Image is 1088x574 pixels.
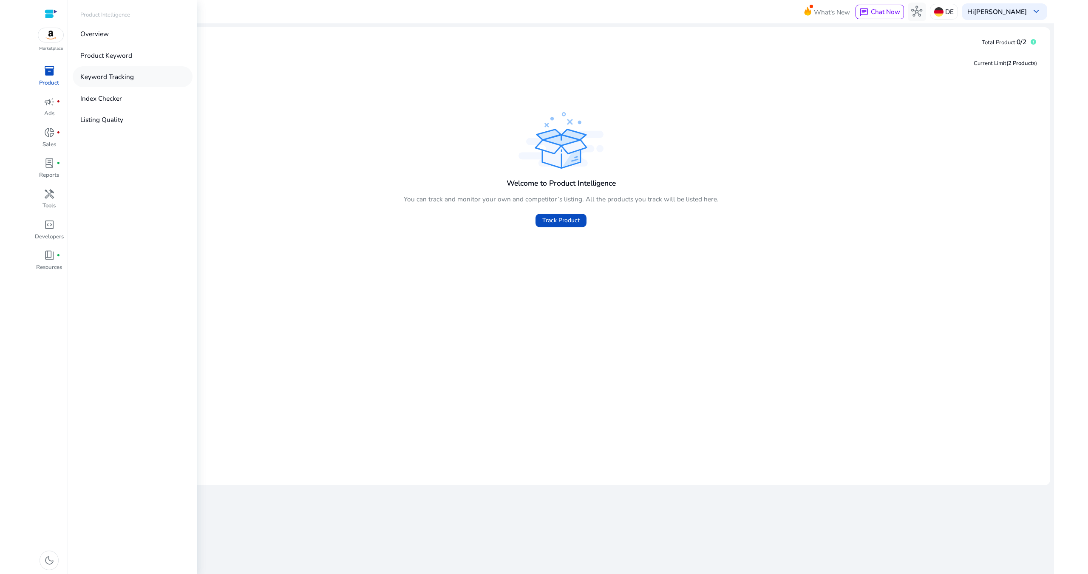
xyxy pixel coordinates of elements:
[518,112,603,168] img: track_product.svg
[39,79,59,88] p: Product
[871,7,900,16] span: Chat Now
[44,96,55,107] span: campaign
[34,187,64,217] a: handymanTools
[945,4,954,19] p: DE
[35,233,64,241] p: Developers
[44,555,55,566] span: dark_mode
[42,202,56,210] p: Tools
[1031,6,1042,17] span: keyboard_arrow_down
[80,93,122,103] p: Index Checker
[44,110,54,118] p: Ads
[34,156,64,187] a: lab_profilefiber_manual_recordReports
[404,194,719,204] p: You can track and monitor your own and competitor’s listing. All the products you track will be l...
[911,6,922,17] span: hub
[34,218,64,248] a: code_blocksDevelopers
[814,5,850,20] span: What's New
[1006,59,1035,67] span: (2 Products
[1017,37,1026,46] span: 0/2
[908,3,926,21] button: hub
[80,115,123,124] p: Listing Quality
[80,51,132,60] p: Product Keyword
[80,29,109,39] p: Overview
[44,219,55,230] span: code_blocks
[80,11,130,20] p: Product Intelligence
[856,5,904,19] button: chatChat Now
[42,141,56,149] p: Sales
[34,125,64,156] a: donut_smallfiber_manual_recordSales
[80,72,134,82] p: Keyword Tracking
[982,39,1017,46] span: Total Product:
[859,8,869,17] span: chat
[57,161,60,165] span: fiber_manual_record
[57,254,60,257] span: fiber_manual_record
[44,127,55,138] span: donut_small
[36,263,62,272] p: Resources
[44,158,55,169] span: lab_profile
[34,248,64,279] a: book_4fiber_manual_recordResources
[974,59,1037,68] div: Current Limit )
[34,94,64,125] a: campaignfiber_manual_recordAds
[39,171,59,180] p: Reports
[38,28,64,42] img: amazon.svg
[34,64,64,94] a: inventory_2Product
[44,189,55,200] span: handyman
[934,7,943,17] img: de.svg
[44,250,55,261] span: book_4
[39,45,63,52] p: Marketplace
[974,7,1027,16] b: [PERSON_NAME]
[57,131,60,135] span: fiber_manual_record
[44,65,55,76] span: inventory_2
[57,100,60,104] span: fiber_manual_record
[507,179,616,188] h4: Welcome to Product Intelligence
[967,8,1027,15] p: Hi
[542,216,580,225] span: Track Product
